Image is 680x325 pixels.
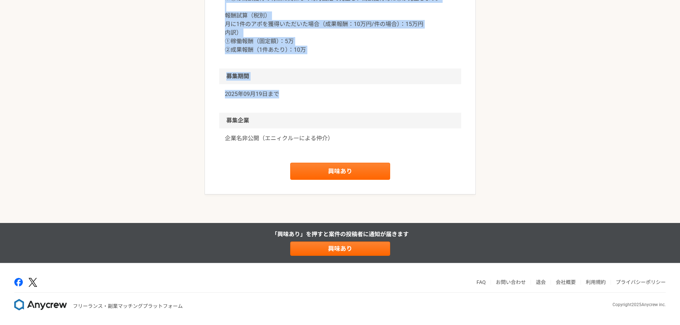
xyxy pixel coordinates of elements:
h2: 募集期間 [219,68,461,84]
p: 2025年09月19日まで [225,90,455,98]
a: 利用規約 [586,279,606,285]
a: FAQ [477,279,486,285]
a: 興味あり [290,242,390,256]
p: 「興味あり」を押すと 案件の投稿者に通知が届きます [272,230,409,239]
a: 企業名非公開（エニィクルーによる仲介） [225,134,455,143]
img: x-391a3a86.png [29,278,37,287]
a: 退会 [536,279,546,285]
a: 興味あり [290,163,390,180]
p: Copyright 2025 Anycrew inc. [613,301,666,308]
h2: 募集企業 [219,113,461,128]
a: プライバシーポリシー [616,279,666,285]
p: フリーランス・副業マッチングプラットフォーム [73,303,183,310]
a: お問い合わせ [496,279,526,285]
a: 会社概要 [556,279,576,285]
img: facebook-2adfd474.png [14,278,23,286]
img: 8DqYSo04kwAAAAASUVORK5CYII= [14,299,67,310]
